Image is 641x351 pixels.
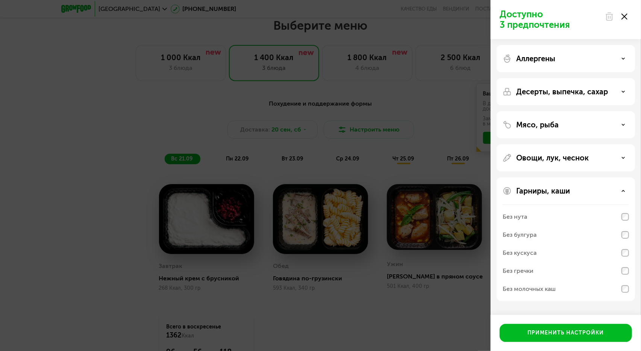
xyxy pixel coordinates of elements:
[500,9,600,30] p: Доступно 3 предпочтения
[503,212,527,221] div: Без нута
[516,120,559,129] p: Мясо, рыба
[503,248,536,257] div: Без кускуса
[516,54,555,63] p: Аллергены
[500,324,632,342] button: Применить настройки
[516,186,570,195] p: Гарниры, каши
[503,266,533,275] div: Без гречки
[528,329,604,337] div: Применить настройки
[503,230,536,239] div: Без булгура
[503,284,556,294] div: Без молочных каш
[516,153,589,162] p: Овощи, лук, чеснок
[516,87,608,96] p: Десерты, выпечка, сахар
